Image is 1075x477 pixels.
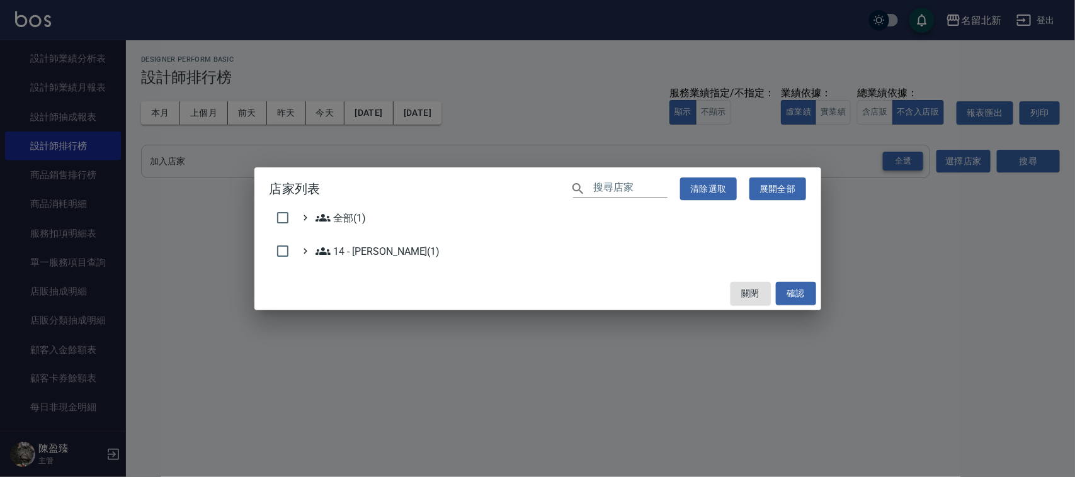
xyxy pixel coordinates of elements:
button: 確認 [776,282,816,305]
h2: 店家列表 [254,167,821,211]
button: 展開全部 [749,177,806,201]
button: 關閉 [731,282,771,305]
button: 清除選取 [680,177,737,201]
input: 搜尋店家 [593,179,668,198]
span: 全部(1) [316,210,367,225]
span: 14 - [PERSON_NAME](1) [316,244,440,259]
